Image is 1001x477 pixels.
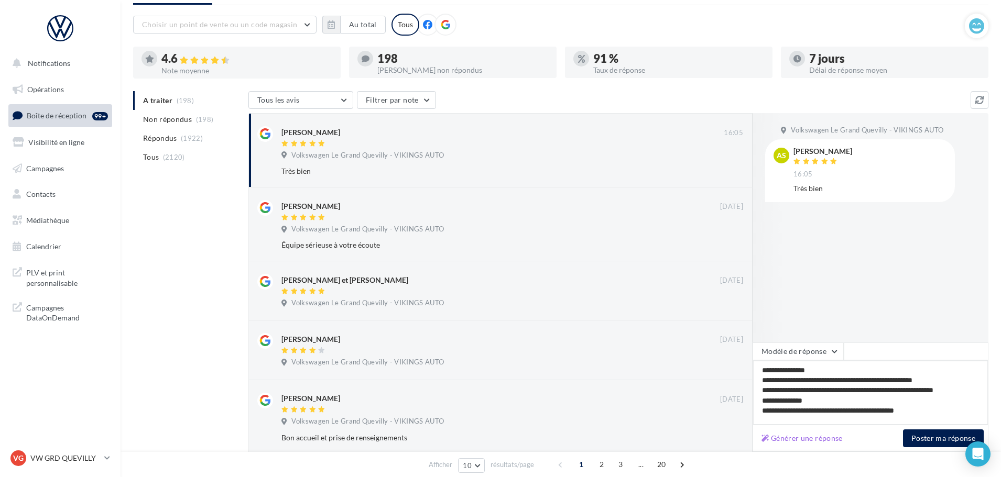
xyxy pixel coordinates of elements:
[26,163,64,172] span: Campagnes
[6,296,114,327] a: Campagnes DataOnDemand
[291,225,444,234] span: Volkswagen Le Grand Quevilly - VIKINGS AUTO
[429,460,452,470] span: Afficher
[653,456,670,473] span: 20
[281,334,340,345] div: [PERSON_NAME]
[143,114,192,125] span: Non répondus
[809,53,980,64] div: 7 jours
[291,358,444,367] span: Volkswagen Le Grand Quevilly - VIKINGS AUTO
[793,183,946,194] div: Très bien
[720,395,743,404] span: [DATE]
[8,448,112,468] a: VG VW GRD QUEVILLY
[133,16,317,34] button: Choisir un point de vente ou un code magasin
[757,432,847,445] button: Générer une réponse
[593,66,764,74] div: Taux de réponse
[777,150,786,161] span: As
[791,126,943,135] span: Volkswagen Le Grand Quevilly - VIKINGS AUTO
[6,158,114,180] a: Campagnes
[724,128,743,138] span: 16:05
[26,242,61,251] span: Calendrier
[281,275,408,285] div: [PERSON_NAME] et [PERSON_NAME]
[291,151,444,160] span: Volkswagen Le Grand Quevilly - VIKINGS AUTO
[26,301,108,323] span: Campagnes DataOnDemand
[322,16,386,34] button: Au total
[291,298,444,308] span: Volkswagen Le Grand Quevilly - VIKINGS AUTO
[391,14,419,36] div: Tous
[26,190,56,198] span: Contacts
[491,460,534,470] span: résultats/page
[6,209,114,231] a: Médiathèque
[163,153,185,161] span: (2120)
[6,261,114,292] a: PLV et print personnalisable
[6,52,110,74] button: Notifications
[6,79,114,101] a: Opérations
[281,432,675,443] div: Bon accueil et prise de renseignements
[28,138,84,147] span: Visibilité en ligne
[612,456,629,473] span: 3
[28,59,70,68] span: Notifications
[6,236,114,258] a: Calendrier
[357,91,436,109] button: Filtrer par note
[27,111,86,120] span: Boîte de réception
[573,456,590,473] span: 1
[257,95,300,104] span: Tous les avis
[30,453,100,463] p: VW GRD QUEVILLY
[753,342,844,360] button: Modèle de réponse
[181,134,203,142] span: (1922)
[720,335,743,345] span: [DATE]
[196,115,214,124] span: (198)
[281,166,675,176] div: Très bien
[281,393,340,404] div: [PERSON_NAME]
[13,453,24,463] span: VG
[593,53,764,64] div: 91 %
[281,201,340,212] div: [PERSON_NAME]
[458,458,485,473] button: 10
[92,112,108,120] div: 99+
[377,66,548,74] div: [PERSON_NAME] non répondus
[26,216,69,225] span: Médiathèque
[248,91,353,109] button: Tous les avis
[26,265,108,288] span: PLV et print personnalisable
[377,53,548,64] div: 198
[6,183,114,205] a: Contacts
[793,170,813,179] span: 16:05
[6,104,114,127] a: Boîte de réception99+
[720,276,743,285] span: [DATE]
[143,133,177,143] span: Répondus
[720,202,743,212] span: [DATE]
[281,240,675,250] div: Équipe sérieuse à votre écoute
[161,67,332,74] div: Note moyenne
[143,152,159,162] span: Tous
[965,441,991,467] div: Open Intercom Messenger
[463,461,472,470] span: 10
[809,66,980,74] div: Délai de réponse moyen
[161,53,332,65] div: 4.6
[291,417,444,426] span: Volkswagen Le Grand Quevilly - VIKINGS AUTO
[340,16,386,34] button: Au total
[633,456,649,473] span: ...
[793,148,852,155] div: [PERSON_NAME]
[903,429,984,447] button: Poster ma réponse
[281,127,340,138] div: [PERSON_NAME]
[142,20,297,29] span: Choisir un point de vente ou un code magasin
[6,131,114,153] a: Visibilité en ligne
[593,456,610,473] span: 2
[27,85,64,94] span: Opérations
